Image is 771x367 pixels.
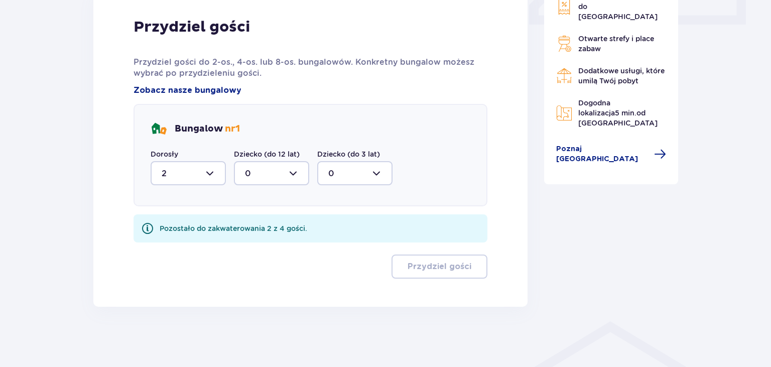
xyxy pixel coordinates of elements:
[134,57,487,79] p: Przydziel gości do 2-os., 4-os. lub 8-os. bungalowów. Konkretny bungalow możesz wybrać po przydzi...
[578,67,665,85] span: Dodatkowe usługi, które umilą Twój pobyt
[225,123,240,135] span: nr 1
[317,149,380,159] label: Dziecko (do 3 lat)
[151,149,178,159] label: Dorosły
[556,36,572,52] img: Grill Icon
[392,255,487,279] button: Przydziel gości
[151,121,167,137] img: bungalows Icon
[134,85,241,96] a: Zobacz nasze bungalowy
[556,144,667,164] a: Poznaj [GEOGRAPHIC_DATA]
[134,18,250,37] p: Przydziel gości
[175,123,240,135] p: Bungalow
[160,223,307,233] div: Pozostało do zakwaterowania 2 z 4 gości.
[234,149,300,159] label: Dziecko (do 12 lat)
[615,109,636,117] span: 5 min.
[578,99,658,127] span: Dogodna lokalizacja od [GEOGRAPHIC_DATA]
[556,144,649,164] span: Poznaj [GEOGRAPHIC_DATA]
[578,35,654,53] span: Otwarte strefy i place zabaw
[408,261,471,272] p: Przydziel gości
[556,68,572,84] img: Restaurant Icon
[556,105,572,121] img: Map Icon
